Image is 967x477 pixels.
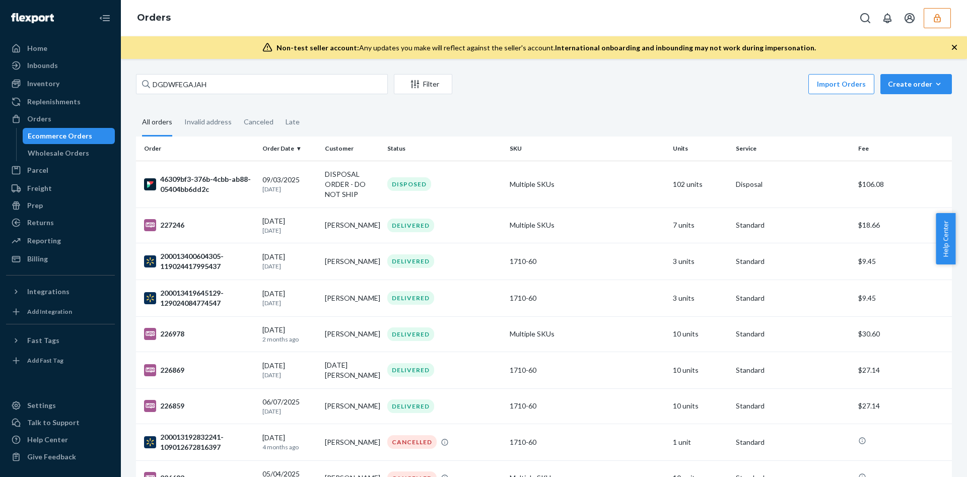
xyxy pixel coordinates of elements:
[669,424,731,460] td: 1 unit
[669,208,731,243] td: 7 units
[6,397,115,414] a: Settings
[136,74,388,94] input: Search orders
[6,304,115,320] a: Add Integration
[736,256,850,266] p: Standard
[736,329,850,339] p: Standard
[321,243,383,280] td: [PERSON_NAME]
[321,161,383,208] td: DISPOSAL ORDER - DO NOT SHIP
[27,183,52,193] div: Freight
[27,218,54,228] div: Returns
[325,144,379,153] div: Customer
[262,299,317,307] p: [DATE]
[387,435,437,449] div: CANCELLED
[23,128,115,144] a: Ecommerce Orders
[27,97,81,107] div: Replenishments
[27,435,68,445] div: Help Center
[321,280,383,316] td: [PERSON_NAME]
[669,388,731,424] td: 10 units
[6,76,115,92] a: Inventory
[262,335,317,344] p: 2 months ago
[6,215,115,231] a: Returns
[510,401,665,411] div: 1710-60
[262,407,317,416] p: [DATE]
[27,418,80,428] div: Talk to Support
[184,109,232,135] div: Invalid address
[387,254,434,268] div: DELIVERED
[262,397,317,416] div: 06/07/2025
[669,137,731,161] th: Units
[736,293,850,303] p: Standard
[669,316,731,352] td: 10 units
[506,316,669,352] td: Multiple SKUs
[555,43,816,52] span: International onboarding and inbounding may not work during impersonation.
[27,165,48,175] div: Parcel
[387,177,431,191] div: DISPOSED
[854,352,952,388] td: $27.14
[27,79,59,89] div: Inventory
[258,137,321,161] th: Order Date
[144,328,254,340] div: 226978
[136,137,258,161] th: Order
[144,288,254,308] div: 200013419645129-129024084774547
[144,174,254,194] div: 46309bf3-376b-4cbb-ab88-05404bb6dd2c
[510,293,665,303] div: 1710-60
[387,399,434,413] div: DELIVERED
[506,208,669,243] td: Multiple SKUs
[854,243,952,280] td: $9.45
[28,131,92,141] div: Ecommerce Orders
[262,361,317,379] div: [DATE]
[510,256,665,266] div: 1710-60
[27,43,47,53] div: Home
[277,43,359,52] span: Non-test seller account:
[6,180,115,196] a: Freight
[27,335,59,346] div: Fast Tags
[262,433,317,451] div: [DATE]
[262,289,317,307] div: [DATE]
[321,208,383,243] td: [PERSON_NAME]
[262,216,317,235] div: [DATE]
[23,145,115,161] a: Wholesale Orders
[6,233,115,249] a: Reporting
[383,137,506,161] th: Status
[262,226,317,235] p: [DATE]
[387,327,434,341] div: DELIVERED
[11,13,54,23] img: Flexport logo
[506,161,669,208] td: Multiple SKUs
[6,284,115,300] button: Integrations
[95,8,115,28] button: Close Navigation
[321,316,383,352] td: [PERSON_NAME]
[137,12,171,23] a: Orders
[808,74,874,94] button: Import Orders
[28,148,89,158] div: Wholesale Orders
[6,332,115,349] button: Fast Tags
[877,8,897,28] button: Open notifications
[321,388,383,424] td: [PERSON_NAME]
[736,437,850,447] p: Standard
[6,197,115,214] a: Prep
[262,443,317,451] p: 4 months ago
[510,365,665,375] div: 1710-60
[900,8,920,28] button: Open account menu
[27,452,76,462] div: Give Feedback
[854,161,952,208] td: $106.08
[6,57,115,74] a: Inbounds
[880,74,952,94] button: Create order
[6,449,115,465] button: Give Feedback
[262,262,317,270] p: [DATE]
[27,114,51,124] div: Orders
[936,213,955,264] span: Help Center
[669,243,731,280] td: 3 units
[27,307,72,316] div: Add Integration
[144,219,254,231] div: 227246
[732,137,854,161] th: Service
[6,111,115,127] a: Orders
[27,200,43,211] div: Prep
[262,252,317,270] div: [DATE]
[669,161,731,208] td: 102 units
[6,94,115,110] a: Replenishments
[144,251,254,271] div: 200013400604305-119024417995437
[903,447,957,472] iframe: Opens a widget where you can chat to one of our agents
[394,74,452,94] button: Filter
[277,43,816,53] div: Any updates you make will reflect against the seller's account.
[854,316,952,352] td: $30.60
